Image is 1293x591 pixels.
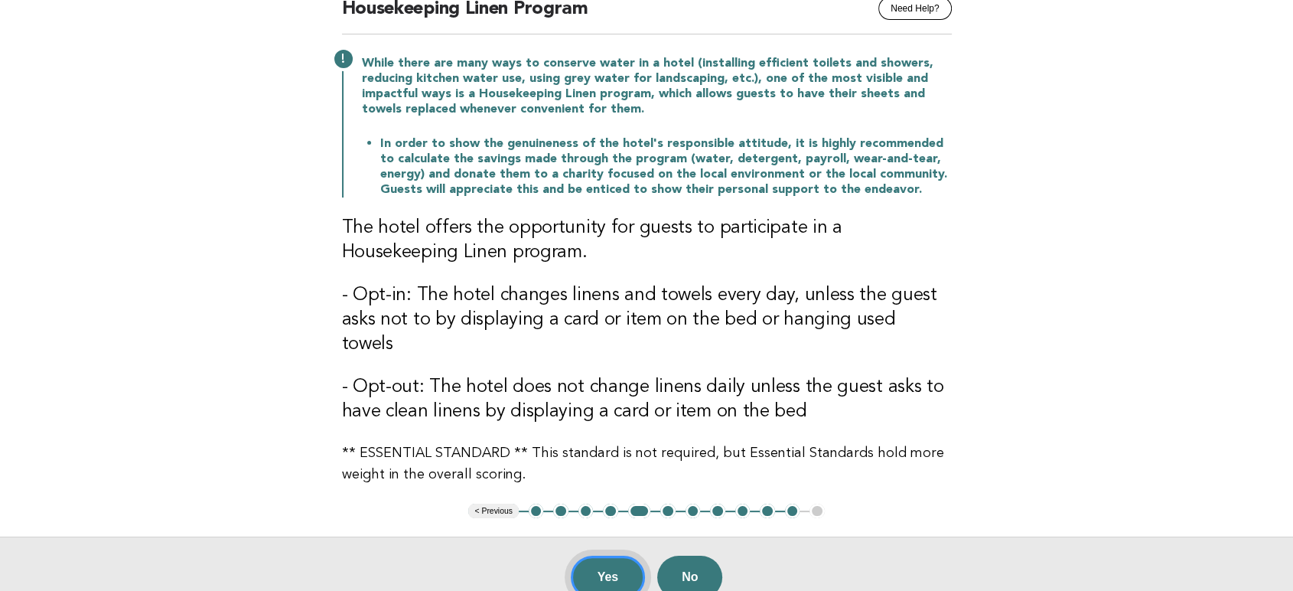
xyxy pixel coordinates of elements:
[342,216,952,265] h3: The hotel offers the opportunity for guests to participate in a Housekeeping Linen program.
[760,504,775,519] button: 10
[660,504,676,519] button: 6
[603,504,618,519] button: 4
[529,504,544,519] button: 1
[362,56,952,117] p: While there are many ways to conserve water in a hotel (installing efficient toilets and showers,...
[785,504,800,519] button: 11
[628,504,650,519] button: 5
[468,504,518,519] button: < Previous
[380,136,952,198] li: In order to show the genuineness of the hotel's responsible attitude, it is highly recommended to...
[578,504,594,519] button: 3
[735,504,751,519] button: 9
[342,442,952,485] p: ** ESSENTIAL STANDARD ** This standard is not required, but Essential Standards hold more weight ...
[342,283,952,357] h3: - Opt-in: The hotel changes linens and towels every day, unless the guest asks not to by displayi...
[686,504,701,519] button: 7
[342,375,952,424] h3: - Opt-out: The hotel does not change linens daily unless the guest asks to have clean linens by d...
[553,504,568,519] button: 2
[710,504,725,519] button: 8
